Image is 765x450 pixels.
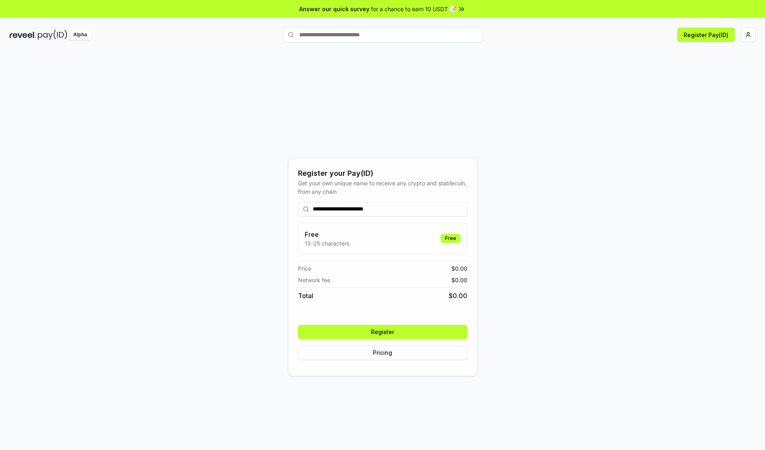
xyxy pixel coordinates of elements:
[298,168,467,179] div: Register your Pay(ID)
[305,239,349,248] p: 13-25 characters
[298,291,313,301] span: Total
[69,30,91,40] div: Alpha
[305,230,349,239] h3: Free
[10,30,36,40] img: reveel_dark
[451,264,467,273] span: $ 0.00
[441,234,461,243] div: Free
[38,30,67,40] img: pay_id
[298,276,330,284] span: Network fee
[371,5,456,13] span: for a chance to earn 10 USDT 📝
[449,291,467,301] span: $ 0.00
[298,325,467,339] button: Register
[298,346,467,360] button: Pricing
[299,5,369,13] span: Answer our quick survey
[298,264,311,273] span: Price
[451,276,467,284] span: $ 0.00
[677,28,735,42] button: Register Pay(ID)
[298,179,467,196] div: Get your own unique name to receive any crypto and stablecoin, from any chain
